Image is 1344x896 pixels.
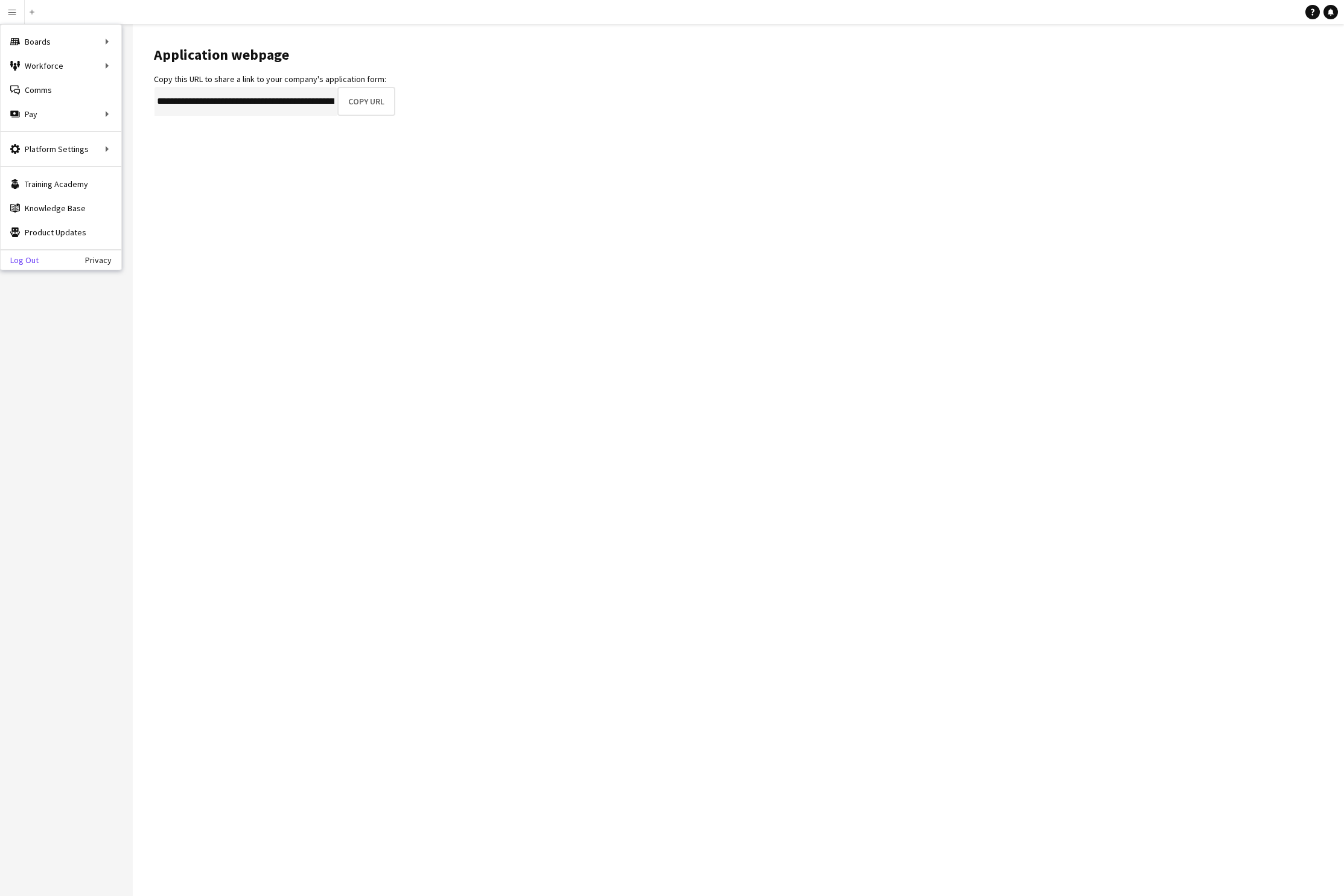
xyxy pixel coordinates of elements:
button: Copy URL [337,87,395,116]
div: Workforce [1,54,121,78]
a: Knowledge Base [1,196,121,220]
a: Privacy [85,255,121,265]
h1: Application webpage [154,46,395,64]
div: Platform Settings [1,137,121,161]
div: Boards [1,30,121,54]
a: Comms [1,78,121,102]
a: Log Out [1,255,39,265]
a: Training Academy [1,172,121,196]
div: Copy this URL to share a link to your company's application form: [154,74,395,84]
a: Product Updates [1,220,121,244]
div: Pay [1,102,121,126]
